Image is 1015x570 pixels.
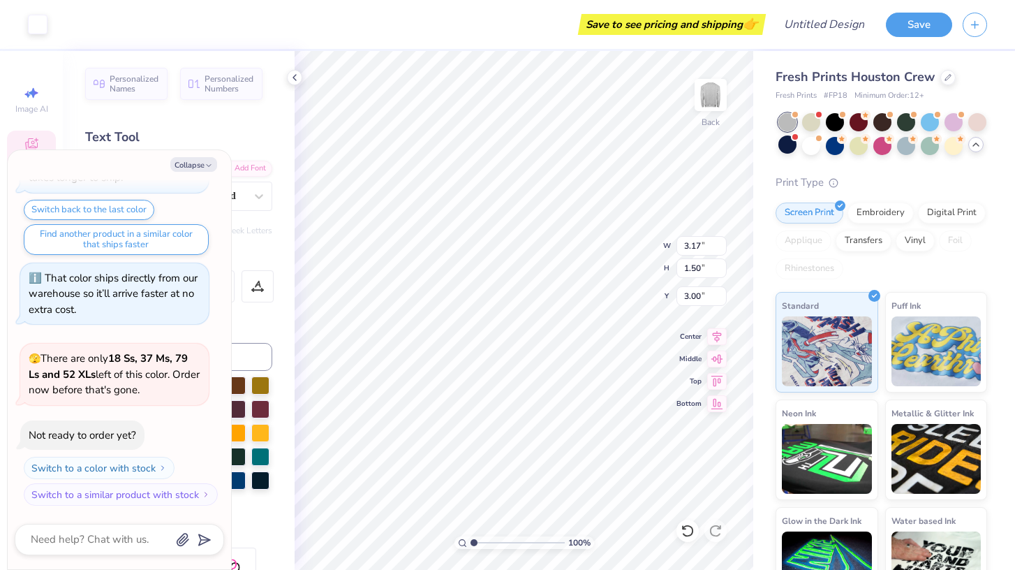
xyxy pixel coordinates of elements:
span: # FP18 [824,90,847,102]
span: Water based Ink [891,513,956,528]
span: Top [676,377,702,386]
div: Vinyl [896,231,935,251]
span: Center [676,332,702,342]
img: Neon Ink [782,424,872,494]
span: 100 % [568,536,591,549]
span: Puff Ink [891,298,921,313]
button: Save [886,13,952,37]
span: Fresh Prints Houston Crew [776,68,935,85]
strong: 18 Ss, 37 Ms, 79 Ls and 52 XLs [29,351,188,381]
span: Fresh Prints [776,90,817,102]
div: Back [702,116,720,129]
div: Not ready to order yet? [29,428,136,442]
span: Metallic & Glitter Ink [891,406,974,421]
div: Rhinestones [776,258,843,279]
button: Find another product in a similar color that ships faster [24,224,209,255]
span: Glow in the Dark Ink [782,513,861,528]
input: Untitled Design [773,10,875,38]
div: Screen Print [776,203,843,224]
button: Collapse [170,157,217,172]
span: Image AI [15,103,48,115]
span: Personalized Numbers [205,74,254,94]
div: Applique [776,231,831,251]
div: That color ships directly from our warehouse so it’ll arrive faster at no extra cost. [29,271,198,316]
span: There are only left of this color. Order now before that's gone. [29,351,200,397]
span: Middle [676,354,702,364]
div: Text Tool [85,128,272,147]
img: Switch to a color with stock [158,464,167,472]
span: Minimum Order: 12 + [854,90,924,102]
div: Transfers [836,231,891,251]
div: Embroidery [847,203,914,224]
img: Switch to a similar product with stock [202,490,210,499]
div: Digital Print [918,203,986,224]
span: Personalized Names [110,74,159,94]
div: Save to see pricing and shipping [581,14,762,35]
span: Neon Ink [782,406,816,421]
span: Bottom [676,399,702,409]
div: Foil [939,231,972,251]
span: 👉 [743,15,758,32]
button: Switch back to the last color [24,200,154,220]
span: 🫣 [29,352,40,365]
div: Print Type [776,175,987,191]
div: Add Font [217,161,272,177]
img: Back [697,81,725,109]
button: Switch to a similar product with stock [24,483,218,506]
img: Puff Ink [891,316,981,386]
span: Standard [782,298,819,313]
img: Standard [782,316,872,386]
img: Metallic & Glitter Ink [891,424,981,494]
button: Switch to a color with stock [24,457,175,479]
